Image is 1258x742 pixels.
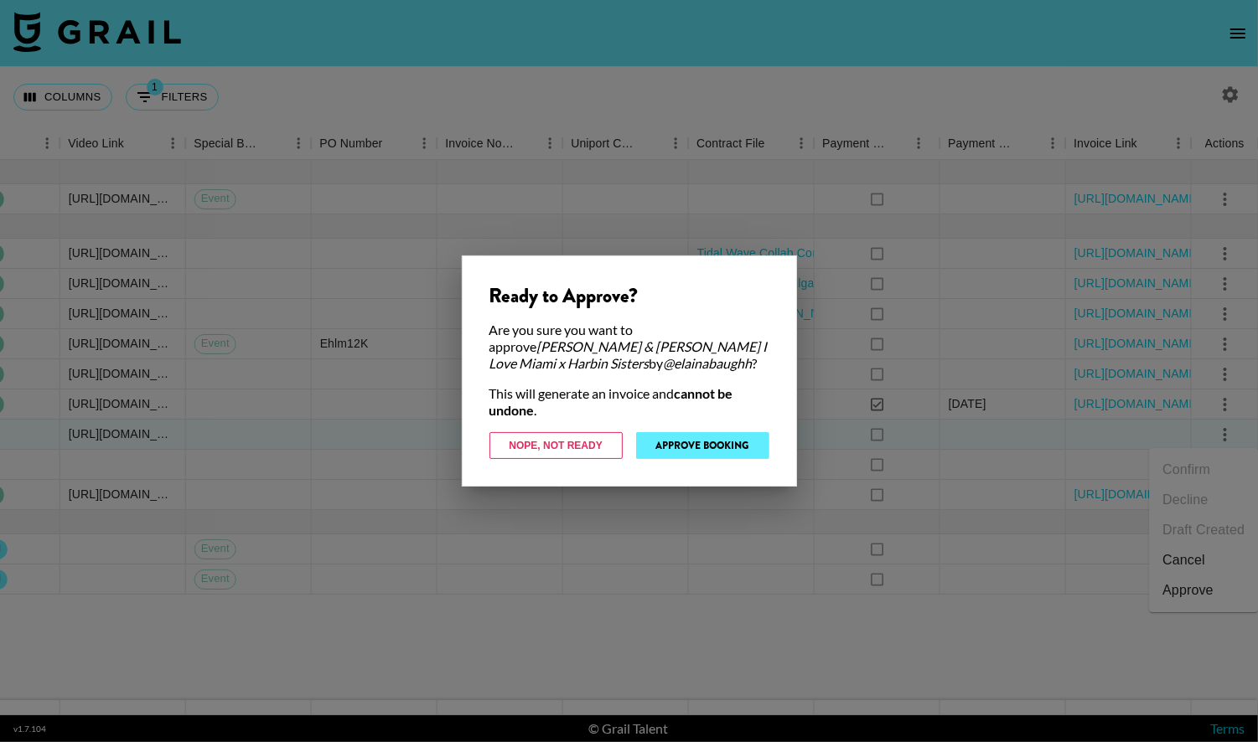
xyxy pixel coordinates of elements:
button: Nope, Not Ready [489,432,623,459]
em: [PERSON_NAME] & [PERSON_NAME] I Love Miami x Harbin Sisters [489,338,768,371]
div: Are you sure you want to approve by ? [489,322,769,372]
div: Ready to Approve? [489,283,769,308]
button: Approve Booking [636,432,769,459]
em: @ elainabaughh [664,355,753,371]
strong: cannot be undone [489,385,733,418]
div: This will generate an invoice and . [489,385,769,419]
